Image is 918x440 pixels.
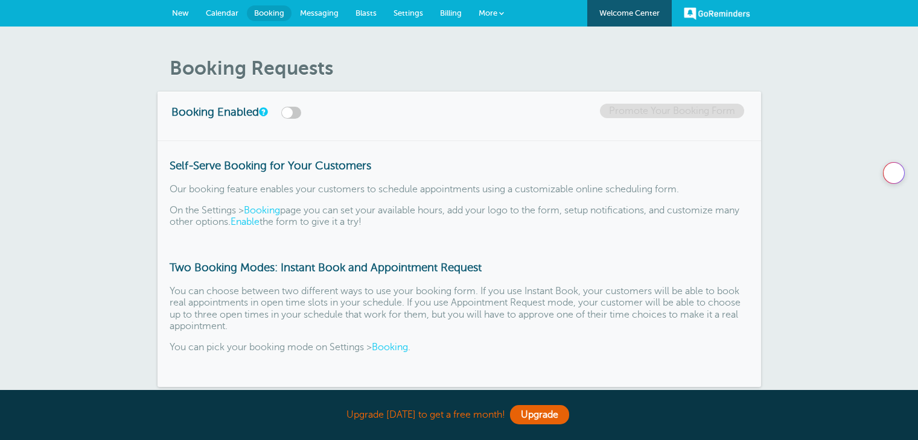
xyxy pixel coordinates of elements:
[300,8,339,17] span: Messaging
[231,216,260,227] a: Enable
[206,8,238,17] span: Calendar
[170,342,749,353] p: You can pick your booking mode on Settings > .
[247,5,292,21] a: Booking
[479,8,497,17] span: More
[394,8,423,17] span: Settings
[170,261,749,274] h3: Two Booking Modes: Instant Book and Appointment Request
[172,8,189,17] span: New
[372,342,408,353] a: Booking
[244,205,280,216] a: Booking
[254,8,284,17] span: Booking
[510,405,569,424] a: Upgrade
[355,8,377,17] span: Blasts
[259,108,266,116] a: This switch turns your online booking form on or off.
[170,205,749,228] p: On the Settings > page you can set your available hours, add your logo to the form, setup notific...
[170,57,761,80] h1: Booking Requests
[170,159,749,172] h3: Self-Serve Booking for Your Customers
[170,286,749,332] p: You can choose between two different ways to use your booking form. If you use Instant Book, your...
[170,184,749,195] p: Our booking feature enables your customers to schedule appointments using a customizable online s...
[600,104,744,118] a: Promote Your Booking Form
[158,402,761,428] div: Upgrade [DATE] to get a free month!
[171,104,352,119] h3: Booking Enabled
[440,8,462,17] span: Billing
